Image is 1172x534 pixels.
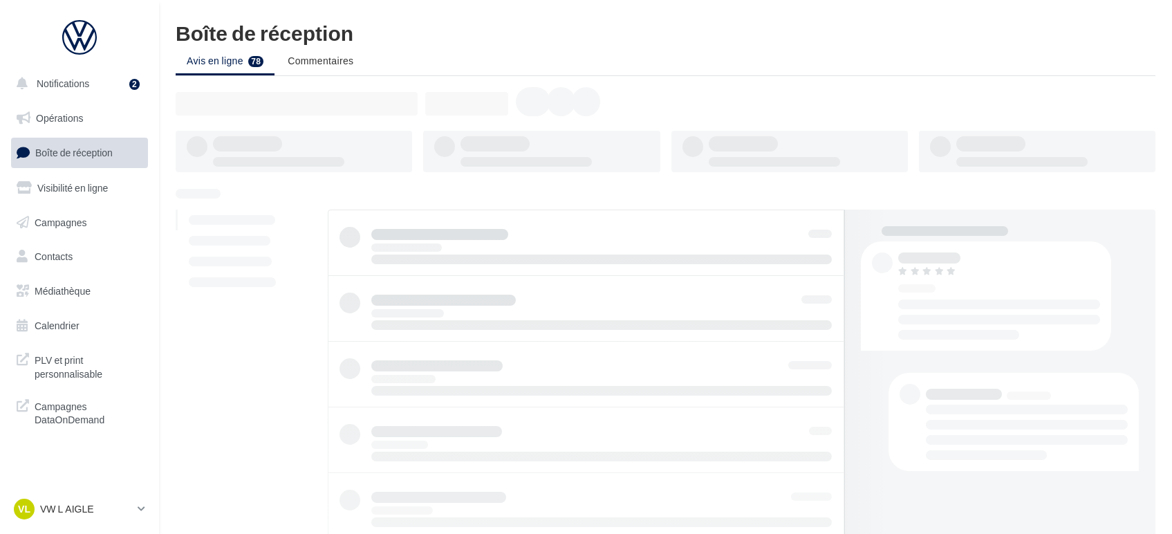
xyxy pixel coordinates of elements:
[35,351,142,380] span: PLV et print personnalisable
[8,208,151,237] a: Campagnes
[288,55,353,66] span: Commentaires
[8,392,151,432] a: Campagnes DataOnDemand
[8,277,151,306] a: Médiathèque
[35,216,87,228] span: Campagnes
[36,112,83,124] span: Opérations
[176,22,1155,43] div: Boîte de réception
[8,242,151,271] a: Contacts
[129,79,140,90] div: 2
[18,502,30,516] span: VL
[40,502,132,516] p: VW L AIGLE
[8,69,145,98] button: Notifications 2
[8,311,151,340] a: Calendrier
[8,345,151,386] a: PLV et print personnalisable
[8,138,151,167] a: Boîte de réception
[35,397,142,427] span: Campagnes DataOnDemand
[11,496,148,522] a: VL VW L AIGLE
[37,182,108,194] span: Visibilité en ligne
[35,285,91,297] span: Médiathèque
[35,250,73,262] span: Contacts
[8,104,151,133] a: Opérations
[8,174,151,203] a: Visibilité en ligne
[35,320,80,331] span: Calendrier
[35,147,113,158] span: Boîte de réception
[37,77,89,89] span: Notifications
